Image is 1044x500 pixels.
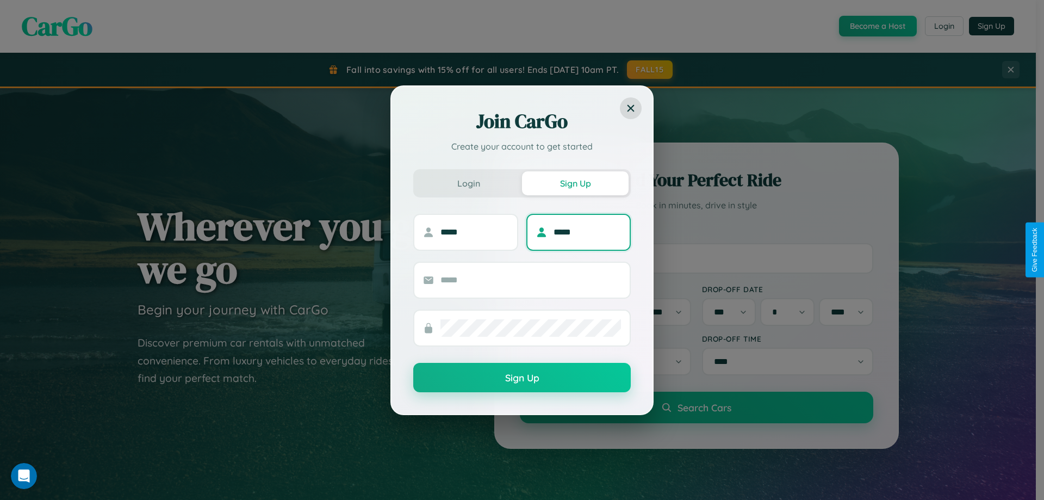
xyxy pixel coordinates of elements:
iframe: Intercom live chat [11,463,37,489]
div: Give Feedback [1031,228,1039,272]
p: Create your account to get started [413,140,631,153]
h2: Join CarGo [413,108,631,134]
button: Login [415,171,522,195]
button: Sign Up [413,363,631,392]
button: Sign Up [522,171,629,195]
